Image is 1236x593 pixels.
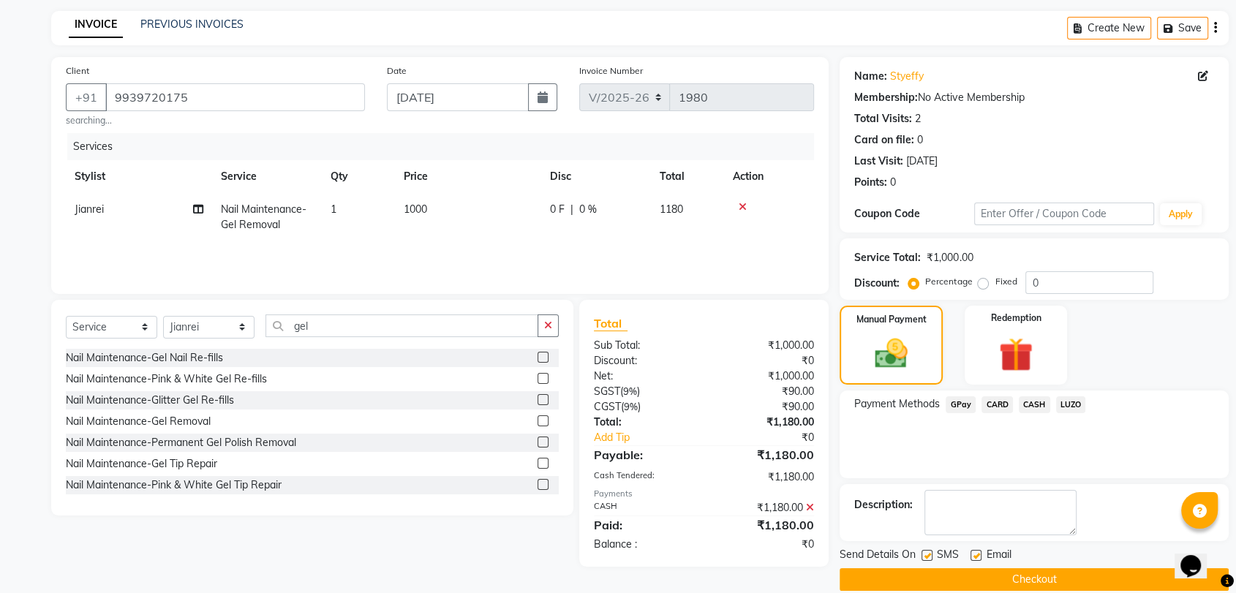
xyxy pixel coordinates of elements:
[660,203,683,216] span: 1180
[986,547,1011,565] span: Email
[704,469,826,485] div: ₹1,180.00
[624,401,638,412] span: 9%
[704,369,826,384] div: ₹1,000.00
[583,446,704,464] div: Payable:
[212,160,322,193] th: Service
[66,64,89,78] label: Client
[1160,203,1202,225] button: Apply
[995,275,1017,288] label: Fixed
[583,338,704,353] div: Sub Total:
[541,160,651,193] th: Disc
[854,90,918,105] div: Membership:
[854,69,887,84] div: Name:
[66,83,107,111] button: +91
[583,384,704,399] div: ( )
[1175,535,1221,578] iframe: chat widget
[66,160,212,193] th: Stylist
[594,488,814,500] div: Payments
[583,500,704,515] div: CASH
[75,203,104,216] span: Jianrei
[1056,396,1086,413] span: LUZO
[66,393,234,408] div: Nail Maintenance-Glitter Gel Re-fills
[854,154,903,169] div: Last Visit:
[854,396,940,412] span: Payment Methods
[594,316,628,331] span: Total
[704,415,826,430] div: ₹1,180.00
[917,132,923,148] div: 0
[704,338,826,353] div: ₹1,000.00
[974,203,1154,225] input: Enter Offer / Coupon Code
[840,547,916,565] span: Send Details On
[583,369,704,384] div: Net:
[583,537,704,552] div: Balance :
[990,311,1041,325] label: Redemption
[66,456,217,472] div: Nail Maintenance-Gel Tip Repair
[623,385,637,397] span: 9%
[583,353,704,369] div: Discount:
[105,83,365,111] input: Search by Name/Mobile/Email/Code
[704,399,826,415] div: ₹90.00
[66,414,211,429] div: Nail Maintenance-Gel Removal
[570,202,573,217] span: |
[583,415,704,430] div: Total:
[66,477,282,493] div: Nail Maintenance-Pink & White Gel Tip Repair
[981,396,1013,413] span: CARD
[404,203,427,216] span: 1000
[583,399,704,415] div: ( )
[840,568,1229,591] button: Checkout
[265,314,538,337] input: Search or Scan
[704,384,826,399] div: ₹90.00
[67,133,825,160] div: Services
[854,250,921,265] div: Service Total:
[854,132,914,148] div: Card on file:
[854,111,912,126] div: Total Visits:
[704,500,826,515] div: ₹1,180.00
[704,537,826,552] div: ₹0
[1157,17,1208,39] button: Save
[856,313,927,326] label: Manual Payment
[946,396,976,413] span: GPay
[927,250,973,265] div: ₹1,000.00
[724,160,814,193] th: Action
[387,64,407,78] label: Date
[854,276,900,291] div: Discount:
[395,160,541,193] th: Price
[140,18,244,31] a: PREVIOUS INVOICES
[1067,17,1151,39] button: Create New
[579,202,597,217] span: 0 %
[594,385,620,398] span: SGST
[704,446,826,464] div: ₹1,180.00
[221,203,306,231] span: Nail Maintenance-Gel Removal
[550,202,565,217] span: 0 F
[583,469,704,485] div: Cash Tendered:
[890,175,896,190] div: 0
[925,275,972,288] label: Percentage
[906,154,938,169] div: [DATE]
[854,90,1214,105] div: No Active Membership
[69,12,123,38] a: INVOICE
[724,430,825,445] div: ₹0
[988,333,1043,376] img: _gift.svg
[864,335,917,372] img: _cash.svg
[66,114,365,127] small: searching...
[651,160,724,193] th: Total
[890,69,924,84] a: Styeffy
[331,203,336,216] span: 1
[583,430,724,445] a: Add Tip
[66,371,267,387] div: Nail Maintenance-Pink & White Gel Re-fills
[854,175,887,190] div: Points:
[704,353,826,369] div: ₹0
[583,516,704,534] div: Paid:
[915,111,921,126] div: 2
[579,64,643,78] label: Invoice Number
[322,160,395,193] th: Qty
[854,497,913,513] div: Description:
[66,435,296,450] div: Nail Maintenance-Permanent Gel Polish Removal
[1019,396,1050,413] span: CASH
[66,350,223,366] div: Nail Maintenance-Gel Nail Re-fills
[854,206,974,222] div: Coupon Code
[594,400,621,413] span: CGST
[937,547,959,565] span: SMS
[704,516,826,534] div: ₹1,180.00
